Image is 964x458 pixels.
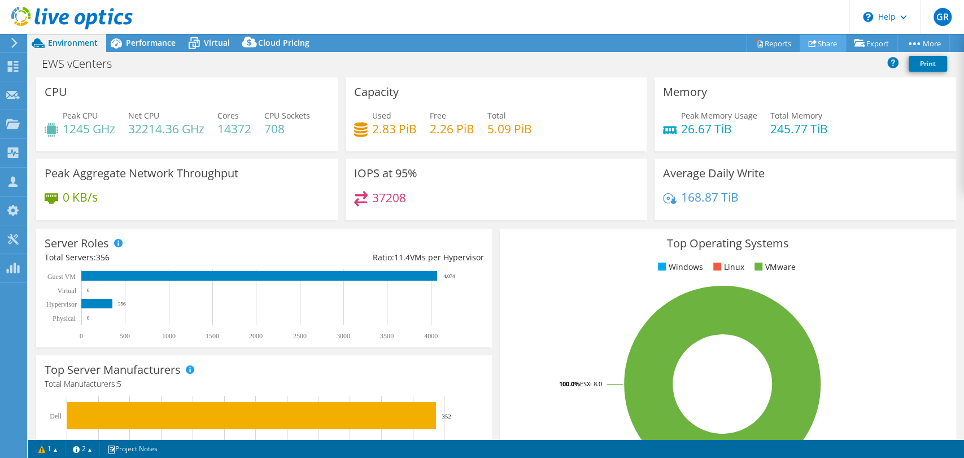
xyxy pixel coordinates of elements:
text: 352 [442,413,451,420]
li: Linux [710,261,744,273]
li: VMware [752,261,796,273]
span: Cloud Pricing [258,37,309,48]
span: Total Memory [770,110,822,121]
h4: 37208 [372,191,406,204]
span: Cores [217,110,239,121]
span: CPU Sockets [264,110,310,121]
h3: IOPS at 95% [354,167,417,180]
h3: Top Server Manufacturers [45,364,181,376]
li: Windows [655,261,703,273]
a: More [897,34,950,52]
span: Net CPU [128,110,159,121]
h3: Capacity [354,86,399,98]
span: 5 [117,378,121,389]
text: 2500 [293,332,307,340]
h3: Memory [663,86,707,98]
span: Environment [48,37,98,48]
h4: 245.77 TiB [770,123,828,135]
a: Share [800,34,846,52]
h4: 5.09 PiB [487,123,532,135]
text: 0 [87,287,90,293]
text: 2000 [249,332,263,340]
h4: 14372 [217,123,251,135]
text: 3000 [337,332,350,340]
text: Virtual [58,287,77,295]
h4: 2.26 PiB [430,123,474,135]
span: Peak Memory Usage [681,110,757,121]
a: 1 [30,442,66,456]
text: Hypervisor [46,300,77,308]
text: 3500 [380,332,394,340]
h1: EWS vCenters [37,58,129,70]
a: Print [909,56,947,72]
text: 4000 [424,332,438,340]
svg: \n [863,12,873,22]
span: 356 [96,252,110,263]
h4: 2.83 PiB [372,123,417,135]
h4: Total Manufacturers: [45,378,483,390]
h4: 26.67 TiB [681,123,757,135]
div: Ratio: VMs per Hypervisor [264,251,484,264]
h4: 32214.36 GHz [128,123,204,135]
tspan: 100.0% [559,380,580,388]
span: 11.4 [394,252,409,263]
div: Total Servers: [45,251,264,264]
h4: 168.87 TiB [681,191,739,203]
span: Performance [126,37,176,48]
text: 356 [118,301,126,307]
text: 1000 [162,332,176,340]
a: Reports [746,34,800,52]
span: Total [487,110,506,121]
h3: Peak Aggregate Network Throughput [45,167,238,180]
a: Export [845,34,898,52]
tspan: ESXi 8.0 [580,380,602,388]
a: Project Notes [99,442,165,456]
text: 500 [120,332,130,340]
h3: Top Operating Systems [508,237,947,250]
text: 1500 [206,332,219,340]
text: Physical [53,315,76,322]
text: Dell [50,412,62,420]
a: 2 [65,442,100,456]
span: Virtual [204,37,230,48]
h4: 708 [264,123,310,135]
span: GR [934,8,952,26]
h3: Server Roles [45,237,109,250]
text: 4,074 [443,273,455,279]
span: Peak CPU [63,110,98,121]
h3: Average Daily Write [663,167,765,180]
span: Free [430,110,446,121]
text: Guest VM [47,273,76,281]
text: 0 [87,315,90,321]
h3: CPU [45,86,67,98]
span: Used [372,110,391,121]
text: 0 [80,332,83,340]
h4: 0 KB/s [63,191,98,203]
h4: 1245 GHz [63,123,115,135]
